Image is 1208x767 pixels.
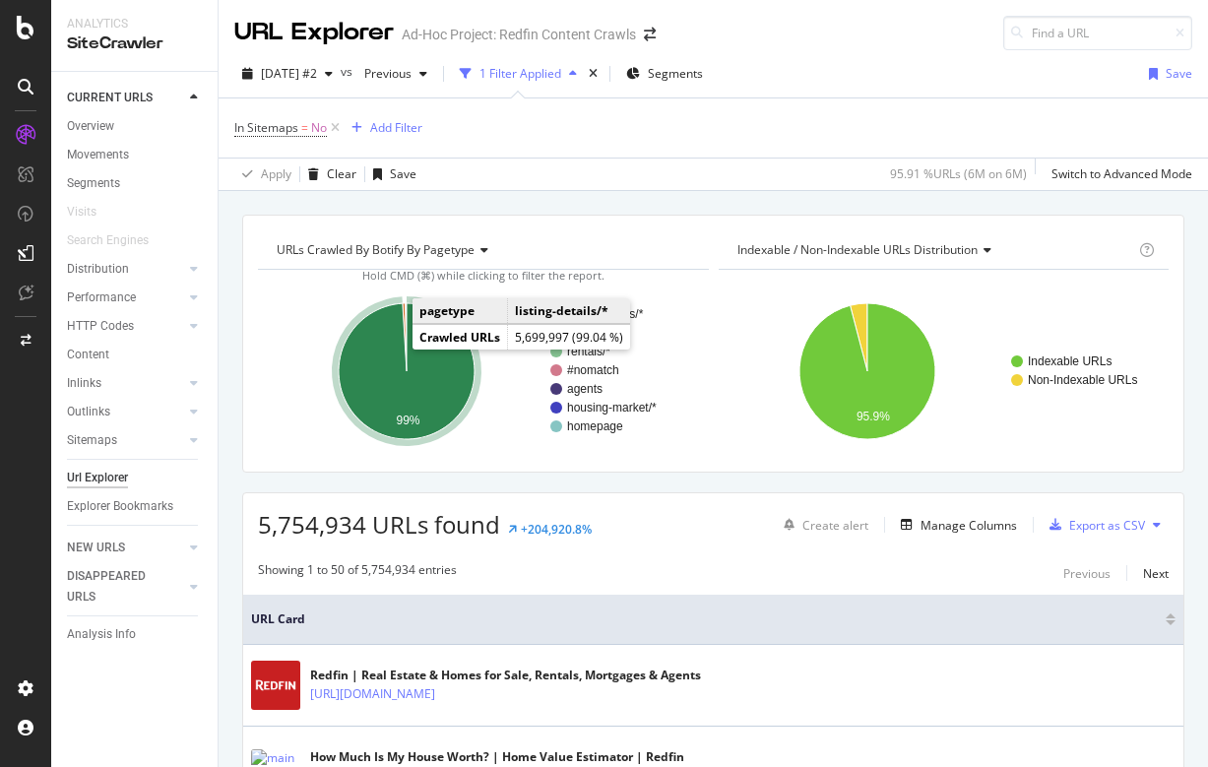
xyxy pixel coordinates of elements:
td: 5,699,997 (99.04 %) [508,325,631,351]
text: agents [567,382,603,396]
div: Redfin | Real Estate & Homes for Sale, Rentals, Mortgages & Agents [310,667,701,684]
div: +204,920.8% [521,521,592,538]
div: Export as CSV [1069,517,1145,534]
button: Switch to Advanced Mode [1044,159,1192,190]
button: Save [365,159,416,190]
div: Analysis Info [67,624,136,645]
div: Inlinks [67,373,101,394]
div: Add Filter [370,119,422,136]
div: Visits [67,202,96,223]
span: = [301,119,308,136]
button: 1 Filter Applied [452,58,585,90]
svg: A chart. [258,286,709,457]
div: CURRENT URLS [67,88,153,108]
span: In Sitemaps [234,119,298,136]
div: 1 Filter Applied [479,65,561,82]
span: No [311,114,327,142]
a: HTTP Codes [67,316,184,337]
a: Segments [67,173,204,194]
a: Explorer Bookmarks [67,496,204,517]
svg: A chart. [719,286,1170,457]
div: 95.91 % URLs ( 6M on 6M ) [890,165,1027,182]
div: Apply [261,165,291,182]
text: #nomatch [567,363,619,377]
span: URL Card [251,610,1161,628]
text: Non-Indexable URLs [1028,373,1137,387]
td: listing-details/* [508,298,631,324]
div: Clear [327,165,356,182]
a: Overview [67,116,204,137]
span: URLs Crawled By Botify By pagetype [277,241,475,258]
button: Previous [356,58,435,90]
div: Showing 1 to 50 of 5,754,934 entries [258,561,457,585]
div: SiteCrawler [67,32,202,55]
a: CURRENT URLS [67,88,184,108]
button: Segments [618,58,711,90]
div: Explorer Bookmarks [67,496,173,517]
div: DISAPPEARED URLS [67,566,166,607]
span: Previous [356,65,412,82]
button: Previous [1063,561,1111,585]
text: rentals/* [567,345,610,358]
div: Outlinks [67,402,110,422]
div: Next [1143,565,1169,582]
button: Next [1143,561,1169,585]
text: homepage [567,419,623,433]
text: 95.9% [856,410,889,423]
div: Overview [67,116,114,137]
div: Distribution [67,259,129,280]
div: How Much Is My House Worth? | Home Value Estimator | Redfin [310,748,684,766]
a: Inlinks [67,373,184,394]
div: Analytics [67,16,202,32]
div: Ad-Hoc Project: Redfin Content Crawls [402,25,636,44]
iframe: Intercom live chat [1141,700,1188,747]
a: Url Explorer [67,468,204,488]
div: Sitemaps [67,430,117,451]
input: Find a URL [1003,16,1192,50]
button: Apply [234,159,291,190]
div: Save [390,165,416,182]
div: Switch to Advanced Mode [1051,165,1192,182]
td: Crawled URLs [413,325,508,351]
a: Visits [67,202,116,223]
span: Hold CMD (⌘) while clicking to filter the report. [362,268,604,283]
h4: URLs Crawled By Botify By pagetype [273,234,691,266]
a: Distribution [67,259,184,280]
div: arrow-right-arrow-left [644,28,656,41]
div: Search Engines [67,230,149,251]
button: Clear [300,159,356,190]
div: Movements [67,145,129,165]
a: Content [67,345,204,365]
text: Indexable URLs [1028,354,1112,368]
div: Content [67,345,109,365]
span: 5,754,934 URLs found [258,508,500,541]
a: Analysis Info [67,624,204,645]
div: HTTP Codes [67,316,134,337]
img: main image [251,661,300,710]
div: Create alert [802,517,868,534]
div: URL Explorer [234,16,394,49]
div: Manage Columns [921,517,1017,534]
div: times [585,64,602,84]
a: Sitemaps [67,430,184,451]
a: [URL][DOMAIN_NAME] [310,684,435,704]
a: Performance [67,288,184,308]
button: [DATE] #2 [234,58,341,90]
button: Add Filter [344,116,422,140]
a: Movements [67,145,204,165]
span: Indexable / Non-Indexable URLs distribution [737,241,978,258]
a: Search Engines [67,230,168,251]
div: NEW URLS [67,538,125,558]
h4: Indexable / Non-Indexable URLs Distribution [733,234,1136,266]
div: Performance [67,288,136,308]
button: Create alert [776,509,868,541]
div: Previous [1063,565,1111,582]
text: housing-market/* [567,401,657,415]
span: Segments [648,65,703,82]
td: pagetype [413,298,508,324]
div: Url Explorer [67,468,128,488]
a: Outlinks [67,402,184,422]
div: Save [1166,65,1192,82]
button: Export as CSV [1042,509,1145,541]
